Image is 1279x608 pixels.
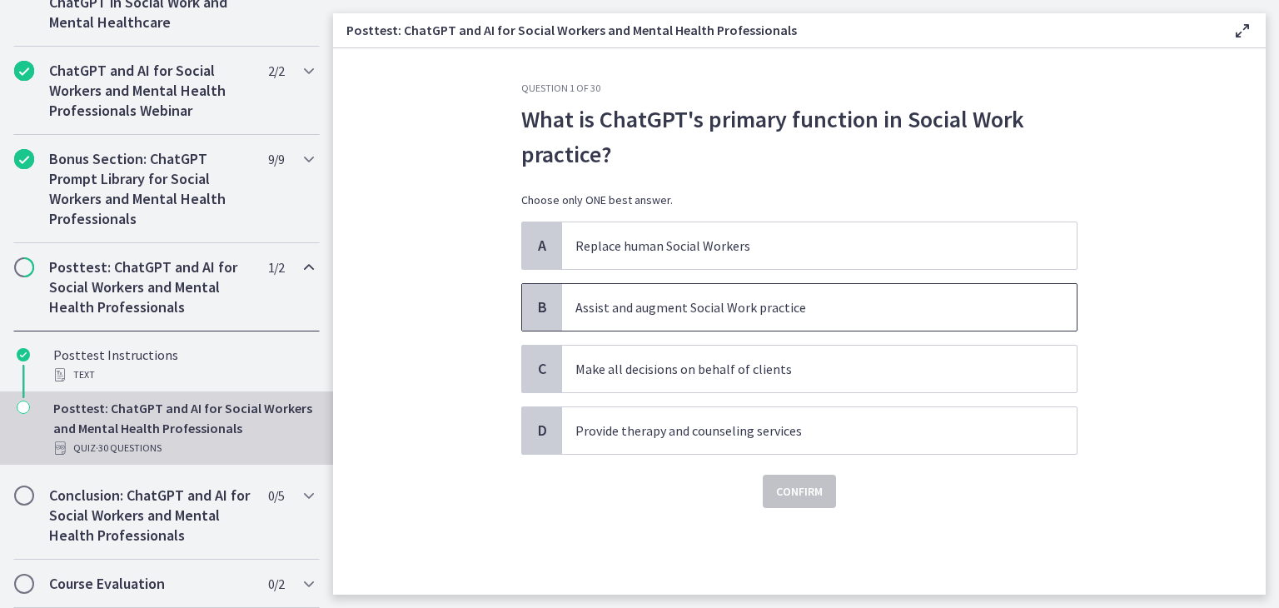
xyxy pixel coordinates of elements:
[521,102,1077,172] p: What is ChatGPT's primary function in Social Work practice?
[49,61,252,121] h2: ChatGPT and AI for Social Workers and Mental Health Professionals Webinar
[575,359,1030,379] p: Make all decisions on behalf of clients
[346,20,1206,40] h3: Posttest: ChatGPT and AI for Social Workers and Mental Health Professionals
[521,82,1077,95] h3: Question 1 of 30
[532,359,552,379] span: C
[53,398,313,458] div: Posttest: ChatGPT and AI for Social Workers and Mental Health Professionals
[49,574,252,594] h2: Course Evaluation
[532,236,552,256] span: A
[763,475,836,508] button: Confirm
[575,236,1030,256] p: Replace human Social Workers
[49,486,252,546] h2: Conclusion: ChatGPT and AI for Social Workers and Mental Health Professionals
[49,257,252,317] h2: Posttest: ChatGPT and AI for Social Workers and Mental Health Professionals
[17,348,30,361] i: Completed
[268,149,284,169] span: 9 / 9
[575,297,1030,317] p: Assist and augment Social Work practice
[53,438,313,458] div: Quiz
[14,149,34,169] i: Completed
[521,192,1077,208] p: Choose only ONE best answer.
[53,365,313,385] div: Text
[268,486,284,506] span: 0 / 5
[268,257,284,277] span: 1 / 2
[268,574,284,594] span: 0 / 2
[49,149,252,229] h2: Bonus Section: ChatGPT Prompt Library for Social Workers and Mental Health Professionals
[532,421,552,441] span: D
[575,421,1030,441] p: Provide therapy and counseling services
[268,61,284,81] span: 2 / 2
[53,345,313,385] div: Posttest Instructions
[14,61,34,81] i: Completed
[776,481,823,501] span: Confirm
[96,438,162,458] span: · 30 Questions
[532,297,552,317] span: B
